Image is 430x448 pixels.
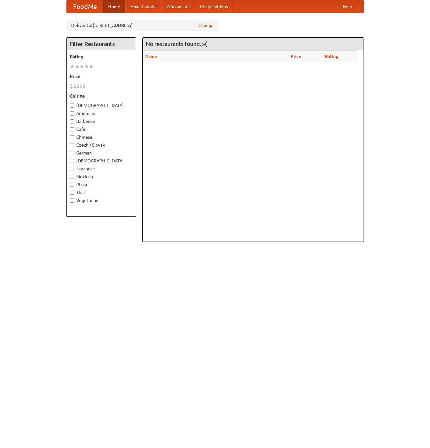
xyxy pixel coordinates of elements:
[70,134,133,140] label: Chinese
[195,0,233,13] a: Recipe videos
[67,0,103,13] a: FoodMe
[79,63,84,70] li: ★
[70,189,133,196] label: Thai
[70,174,133,180] label: Mexican
[70,143,74,147] input: Czech / Slovak
[79,83,83,90] li: $
[70,110,133,117] label: American
[70,199,74,203] input: Vegetarian
[70,118,133,124] label: Barbecue
[338,0,357,13] a: Help
[125,0,161,13] a: How it works
[70,63,75,70] li: ★
[67,38,136,50] h4: Filter Restaurants
[70,54,133,60] h5: Rating
[291,54,301,59] a: Price
[70,102,133,109] label: [DEMOGRAPHIC_DATA]
[84,63,89,70] li: ★
[103,0,125,13] a: Home
[70,104,74,108] input: [DEMOGRAPHIC_DATA]
[70,111,74,116] input: American
[70,159,74,163] input: [DEMOGRAPHIC_DATA]
[161,0,195,13] a: Who we are
[70,119,74,123] input: Barbecue
[70,181,133,188] label: Pizza
[76,83,79,90] li: $
[146,41,207,47] ng-pluralize: No restaurants found. :-(
[66,20,218,31] div: Deliver to: [STREET_ADDRESS]
[145,54,157,59] a: Name
[83,83,86,90] li: $
[70,126,133,132] label: Cafe
[70,191,74,195] input: Thai
[198,22,214,28] a: Change
[70,83,73,90] li: $
[70,158,133,164] label: [DEMOGRAPHIC_DATA]
[70,73,133,79] h5: Price
[70,151,74,155] input: German
[70,127,74,131] input: Cafe
[70,135,74,139] input: Chinese
[75,63,79,70] li: ★
[70,197,133,204] label: Vegetarian
[70,175,74,179] input: Mexican
[70,93,133,99] h5: Cuisine
[73,83,76,90] li: $
[70,167,74,171] input: Japanese
[70,166,133,172] label: Japanese
[70,183,74,187] input: Pizza
[89,63,94,70] li: ★
[325,54,338,59] a: Rating
[70,150,133,156] label: German
[70,142,133,148] label: Czech / Slovak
